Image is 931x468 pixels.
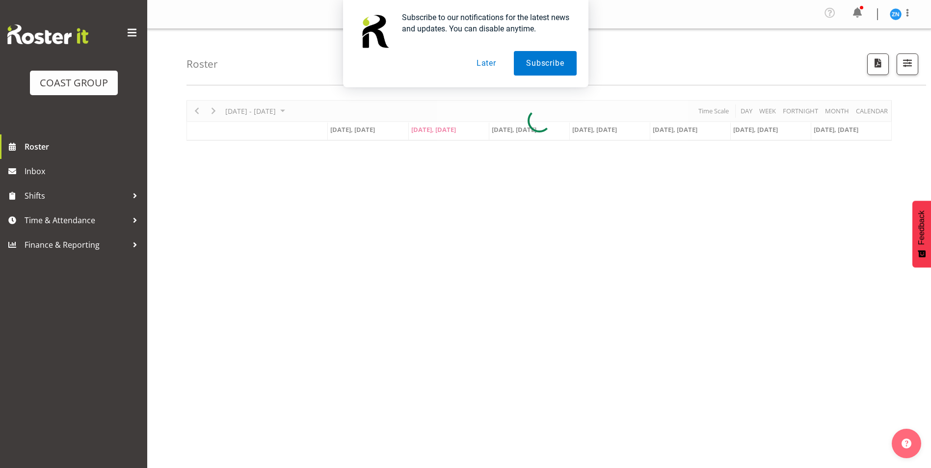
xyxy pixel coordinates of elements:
[912,201,931,267] button: Feedback - Show survey
[917,210,926,245] span: Feedback
[514,51,576,76] button: Subscribe
[355,12,394,51] img: notification icon
[25,164,142,179] span: Inbox
[25,237,128,252] span: Finance & Reporting
[25,139,142,154] span: Roster
[25,188,128,203] span: Shifts
[25,213,128,228] span: Time & Attendance
[464,51,508,76] button: Later
[902,439,911,448] img: help-xxl-2.png
[394,12,577,34] div: Subscribe to our notifications for the latest news and updates. You can disable anytime.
